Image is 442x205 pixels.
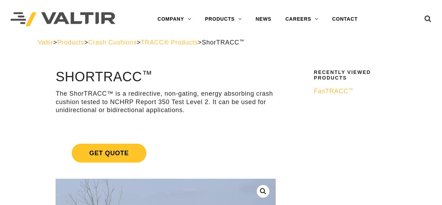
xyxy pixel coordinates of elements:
[72,144,146,163] span: Get Quote
[56,90,276,114] p: The ShorTRACC™ is a redirective, non-gating, energy absorbing crash cushion tested to NCHRP Repor...
[38,39,53,46] a: Valtir
[142,69,152,80] sup: ™
[56,135,276,171] a: Get Quote
[141,39,198,46] a: TRACC® Products
[151,12,198,26] a: COMPANY
[56,70,276,84] h1: ShorTRACC
[248,12,278,26] a: NEWS
[88,39,137,46] a: Crash Cushions
[314,87,400,95] a: FasTRACC™
[314,70,400,81] h2: Recently Viewed Products
[198,12,249,26] a: PRODUCTS
[348,87,353,93] sup: ™
[38,39,404,47] div: > > > >
[239,39,244,44] sup: ™
[57,39,84,46] a: Products
[10,12,115,27] img: Valtir
[202,39,245,46] span: ShorTRACC
[314,88,353,95] span: FasTRACC
[325,12,365,26] a: CONTACT
[278,12,325,26] a: CAREERS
